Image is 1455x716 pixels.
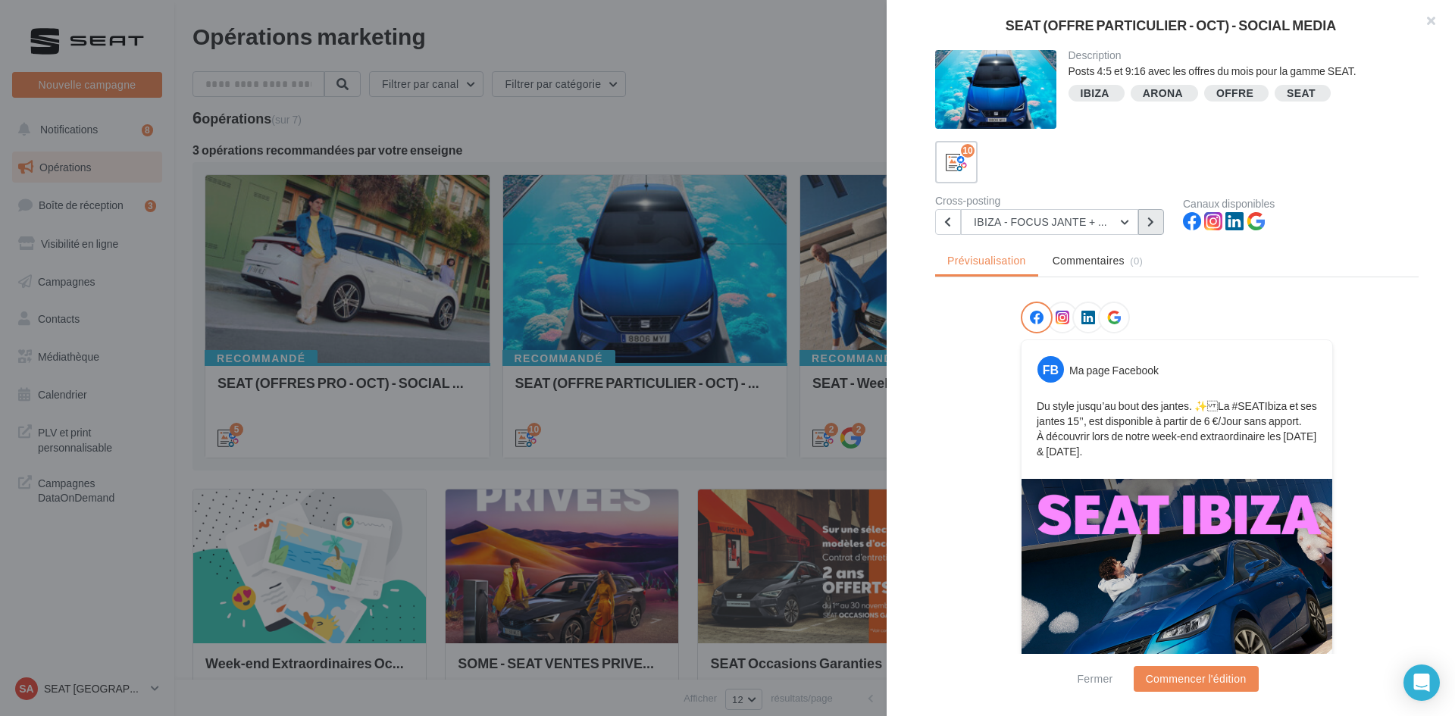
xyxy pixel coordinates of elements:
[1143,88,1183,99] div: ARONA
[1403,664,1440,701] div: Open Intercom Messenger
[961,209,1138,235] button: IBIZA - FOCUS JANTE + OFFRE
[1134,666,1259,692] button: Commencer l'édition
[1069,50,1407,61] div: Description
[935,195,1171,206] div: Cross-posting
[1071,670,1119,688] button: Fermer
[1130,255,1143,267] span: (0)
[1069,64,1407,79] div: Posts 4:5 et 9:16 avec les offres du mois pour la gamme SEAT.
[1287,88,1316,99] div: SEAT
[1081,88,1109,99] div: IBIZA
[1216,88,1253,99] div: OFFRE
[1069,363,1159,378] div: Ma page Facebook
[1037,356,1064,383] div: FB
[1053,253,1125,268] span: Commentaires
[1037,399,1317,459] p: Du style jusqu’au bout des jantes. ✨ La #SEATIbiza et ses jantes 15’’, est disponible à partir de...
[911,18,1431,32] div: SEAT (OFFRE PARTICULIER - OCT) - SOCIAL MEDIA
[961,144,975,158] div: 10
[1183,199,1419,209] div: Canaux disponibles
